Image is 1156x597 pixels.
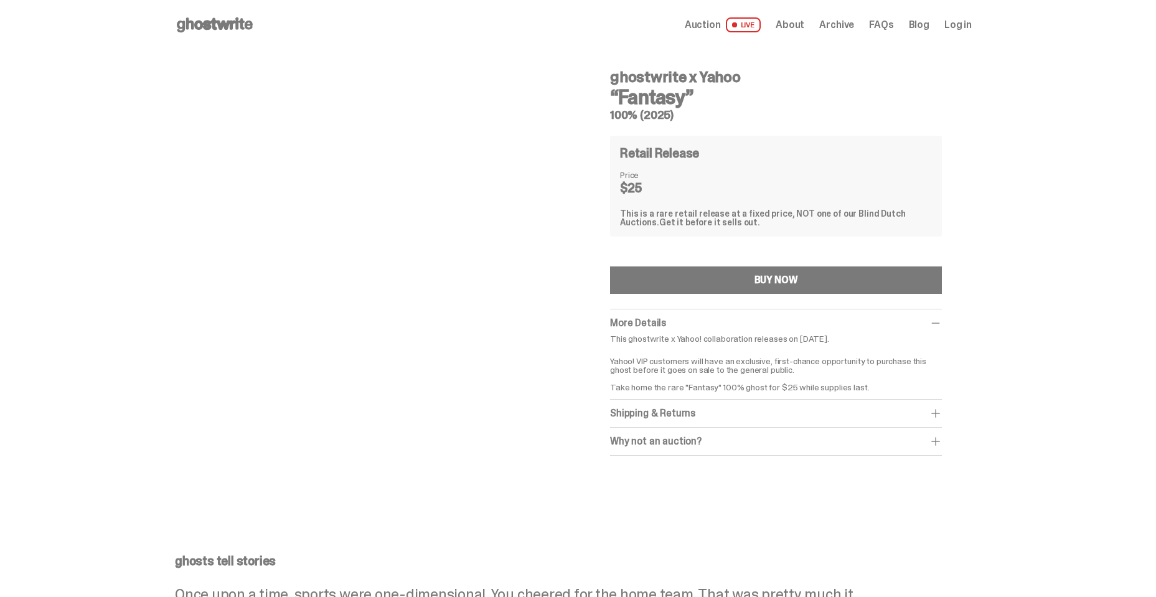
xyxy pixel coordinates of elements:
span: LIVE [726,17,761,32]
span: Auction [685,20,721,30]
a: Auction LIVE [685,17,761,32]
p: ghosts tell stories [175,555,972,567]
h3: “Fantasy” [610,87,942,107]
div: BUY NOW [754,275,798,285]
p: This ghostwrite x Yahoo! collaboration releases on [DATE]. [610,334,942,343]
a: Log in [944,20,972,30]
button: BUY NOW [610,266,942,294]
h4: ghostwrite x Yahoo [610,70,942,85]
h4: Retail Release [620,147,699,159]
a: FAQs [869,20,893,30]
a: Blog [909,20,929,30]
a: About [776,20,804,30]
p: Yahoo! VIP customers will have an exclusive, first-chance opportunity to purchase this ghost befo... [610,348,942,392]
div: This is a rare retail release at a fixed price, NOT one of our Blind Dutch Auctions. [620,209,932,227]
dt: Price [620,171,682,179]
span: More Details [610,316,666,329]
dd: $25 [620,182,682,194]
h5: 100% (2025) [610,110,942,121]
a: Archive [819,20,854,30]
div: Shipping & Returns [610,407,942,420]
span: Get it before it sells out. [659,217,760,228]
div: Why not an auction? [610,435,942,448]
